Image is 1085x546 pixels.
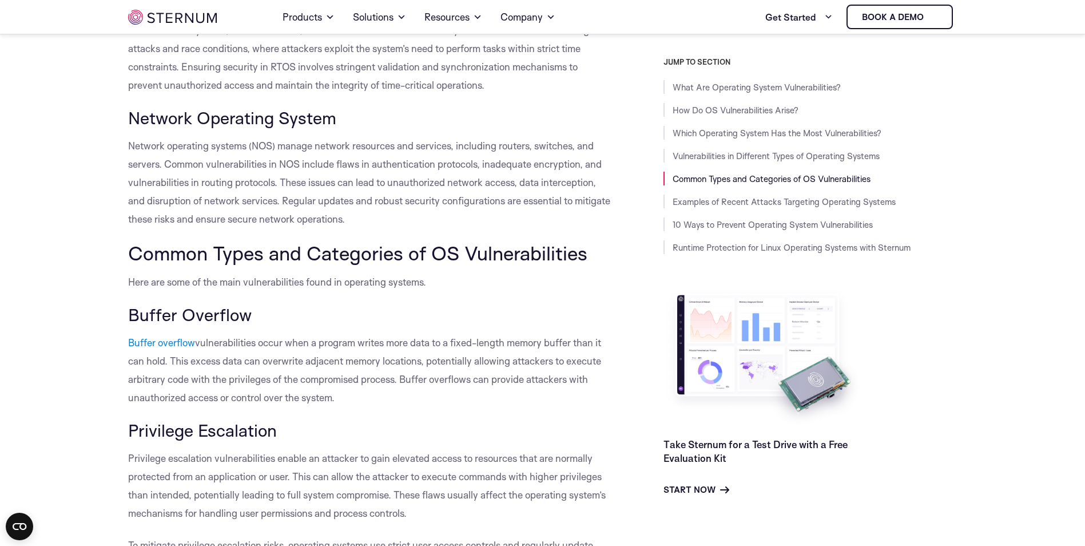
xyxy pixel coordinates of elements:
[673,82,841,93] a: What Are Operating System Vulnerabilities?
[663,286,864,429] img: Take Sternum for a Test Drive with a Free Evaluation Kit
[128,276,426,288] span: Here are some of the main vulnerabilities found in operating systems.
[128,420,277,441] span: Privilege Escalation
[283,1,335,33] a: Products
[6,513,33,540] button: Open CMP widget
[128,452,606,519] span: Privilege escalation vulnerabilities enable an attacker to gain elevated access to resources that...
[846,5,953,29] a: Book a demo
[128,337,601,403] span: vulnerabilities occur when a program writes more data to a fixed-length memory buffer than it can...
[128,107,336,128] span: Network Operating System
[673,105,798,116] a: How Do OS Vulnerabilities Arise?
[673,219,873,230] a: 10 Ways to Prevent Operating System Vulnerabilities
[424,1,482,33] a: Resources
[128,304,252,325] span: Buffer Overflow
[128,241,587,265] span: Common Types and Categories of OS Vulnerabilities
[673,128,881,139] a: Which Operating System Has the Most Vulnerabilities?
[128,10,217,25] img: sternum iot
[673,196,896,207] a: Examples of Recent Attacks Targeting Operating Systems
[500,1,555,33] a: Company
[673,242,911,253] a: Runtime Protection for Linux Operating Systems with Sternum
[128,6,604,91] span: Real-time operating systems (RTOS) are designed for applications requiring precise timing and rel...
[765,6,833,29] a: Get Started
[128,140,610,225] span: Network operating systems (NOS) manage network resources and services, including routers, switche...
[673,151,880,161] a: Vulnerabilities in Different Types of Operating Systems
[928,13,937,22] img: sternum iot
[663,483,729,497] a: Start Now
[663,438,848,464] a: Take Sternum for a Test Drive with a Free Evaluation Kit
[353,1,406,33] a: Solutions
[663,57,957,66] h3: JUMP TO SECTION
[128,337,195,349] a: Buffer overflow
[673,173,871,184] a: Common Types and Categories of OS Vulnerabilities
